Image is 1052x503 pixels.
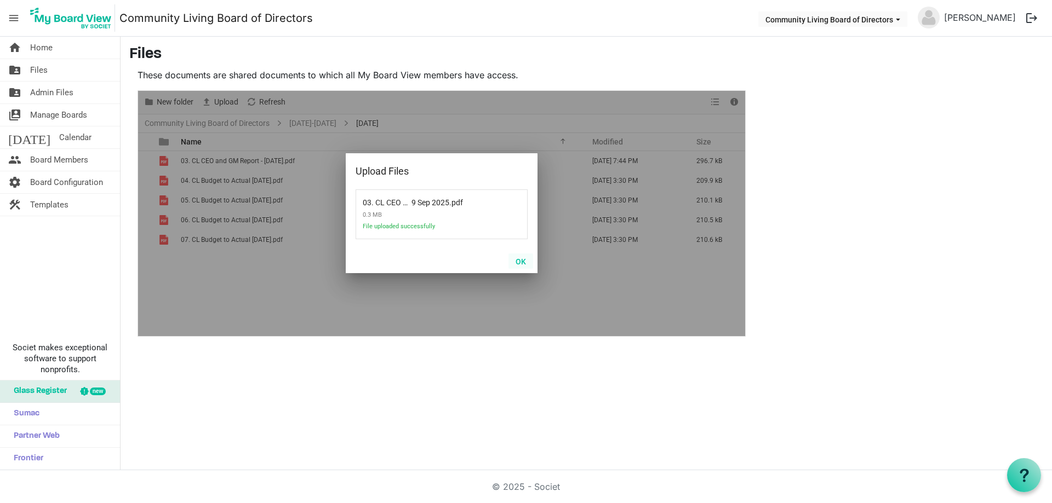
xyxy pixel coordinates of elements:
span: 03. CL CEO and GM Report - 19 Sep 2025.pdf [363,192,449,207]
div: Upload Files [356,163,493,180]
a: Community Living Board of Directors [119,7,313,29]
span: construction [8,194,21,216]
span: home [8,37,21,59]
span: Sumac [8,403,39,425]
button: OK [508,253,533,269]
span: Admin Files [30,82,73,103]
span: menu [3,8,24,28]
span: Templates [30,194,68,216]
button: Community Living Board of Directors dropdownbutton [758,11,907,27]
span: [DATE] [8,126,50,148]
div: new [90,388,106,395]
button: logout [1020,7,1043,30]
span: settings [8,171,21,193]
span: Home [30,37,53,59]
a: © 2025 - Societ [492,481,560,492]
span: Manage Boards [30,104,87,126]
span: File uploaded successfully [363,223,478,236]
span: Societ makes exceptional software to support nonprofits. [5,342,115,375]
p: These documents are shared documents to which all My Board View members have access. [138,68,746,82]
img: no-profile-picture.svg [918,7,940,28]
span: Calendar [59,126,92,148]
a: [PERSON_NAME] [940,7,1020,28]
span: Board Members [30,149,88,171]
span: Frontier [8,448,43,470]
span: Partner Web [8,425,60,447]
a: My Board View Logo [27,4,119,32]
span: Glass Register [8,380,67,402]
span: 0.3 MB [363,207,478,223]
span: folder_shared [8,82,21,103]
span: people [8,149,21,171]
span: Board Configuration [30,171,103,193]
span: switch_account [8,104,21,126]
span: Files [30,59,48,81]
img: My Board View Logo [27,4,115,32]
h3: Files [129,45,1043,64]
span: folder_shared [8,59,21,81]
